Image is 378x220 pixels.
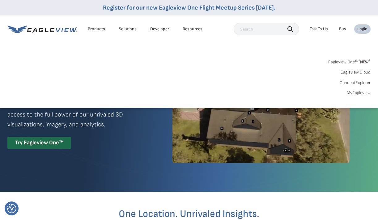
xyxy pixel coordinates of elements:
img: Revisit consent button [7,204,16,213]
div: Resources [183,26,202,32]
div: Talk To Us [310,26,328,32]
div: Products [88,26,105,32]
div: Login [357,26,367,32]
button: Consent Preferences [7,204,16,213]
a: Register for our new Eagleview One Flight Meetup Series [DATE]. [103,4,275,11]
p: A premium digital experience that provides seamless access to the full power of our unrivaled 3D ... [7,100,150,129]
a: Buy [339,26,346,32]
span: NEW [358,59,371,65]
a: ConnectExplorer [340,80,371,86]
a: Eagleview Cloud [341,70,371,75]
div: Solutions [119,26,137,32]
a: Developer [150,26,169,32]
a: MyEagleview [347,90,371,96]
div: Try Eagleview One™ [7,137,71,149]
input: Search [234,23,299,35]
h2: One Location. Unrivaled Insights. [12,209,366,219]
a: Eagleview One™*NEW* [328,57,371,65]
